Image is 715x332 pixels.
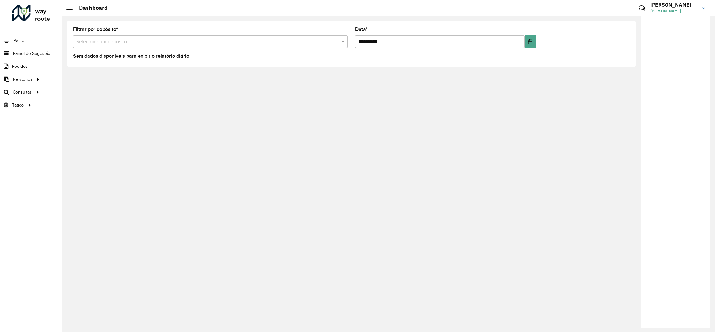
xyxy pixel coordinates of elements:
[650,2,698,8] h3: [PERSON_NAME]
[73,52,189,60] label: Sem dados disponíveis para exibir o relatório diário
[73,4,108,11] h2: Dashboard
[650,8,698,14] span: [PERSON_NAME]
[525,35,536,48] button: Choose Date
[13,76,32,83] span: Relatórios
[73,26,118,33] label: Filtrar por depósito
[12,102,24,108] span: Tático
[14,37,25,44] span: Painel
[13,89,32,96] span: Consultas
[635,1,649,15] a: Contato Rápido
[13,50,50,57] span: Painel de Sugestão
[12,63,28,70] span: Pedidos
[355,26,368,33] label: Data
